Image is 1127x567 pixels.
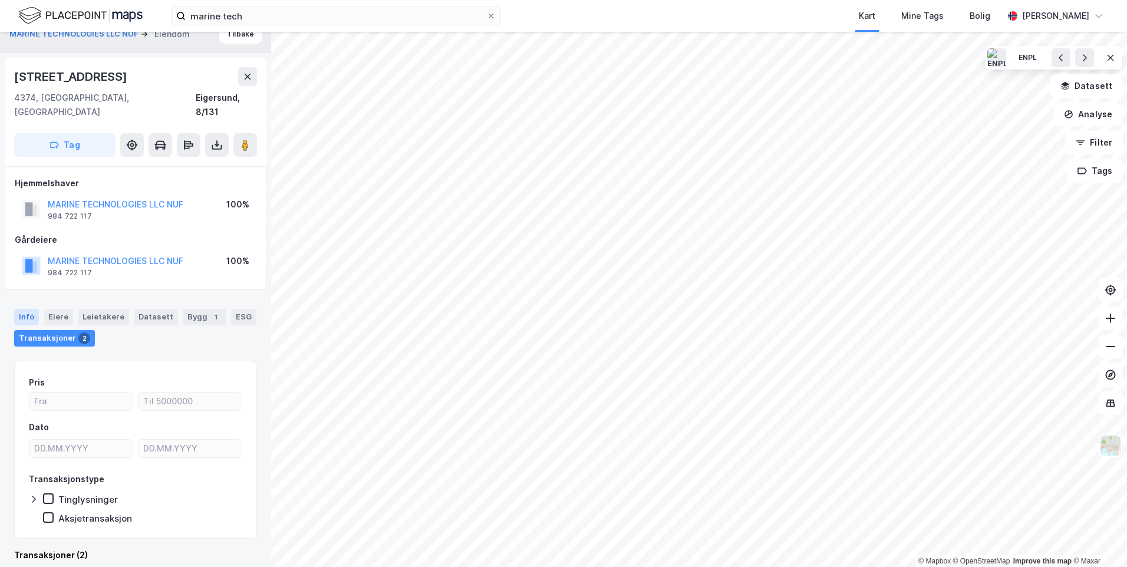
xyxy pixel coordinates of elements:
[139,440,242,457] input: DD.MM.YYYY
[44,309,73,325] div: Eiere
[1068,510,1127,567] iframe: Chat Widget
[1050,74,1122,98] button: Datasett
[58,513,132,524] div: Aksjetransaksjon
[29,472,104,486] div: Transaksjonstype
[987,48,1006,67] img: ENPL
[14,330,95,347] div: Transaksjoner
[1068,510,1127,567] div: Kontrollprogram for chat
[183,309,226,325] div: Bygg
[139,393,242,410] input: Til 5000000
[1066,131,1122,154] button: Filter
[231,309,256,325] div: ESG
[1011,48,1044,67] button: ENPL
[29,420,49,434] div: Dato
[15,176,256,190] div: Hjemmelshaver
[1013,557,1072,565] a: Improve this map
[154,27,190,41] div: Eiendom
[78,332,90,344] div: 2
[14,67,130,86] div: [STREET_ADDRESS]
[58,494,118,505] div: Tinglysninger
[78,309,129,325] div: Leietakere
[14,309,39,325] div: Info
[15,233,256,247] div: Gårdeiere
[219,25,262,44] button: Tilbake
[1099,434,1122,457] img: Z
[1054,103,1122,126] button: Analyse
[196,91,257,119] div: Eigersund, 8/131
[14,91,196,119] div: 4374, [GEOGRAPHIC_DATA], [GEOGRAPHIC_DATA]
[134,309,178,325] div: Datasett
[186,7,486,25] input: Søk på adresse, matrikkel, gårdeiere, leietakere eller personer
[970,9,990,23] div: Bolig
[901,9,944,23] div: Mine Tags
[14,548,257,562] div: Transaksjoner (2)
[210,311,222,323] div: 1
[859,9,875,23] div: Kart
[226,197,249,212] div: 100%
[48,268,92,278] div: 984 722 117
[1067,159,1122,183] button: Tags
[29,440,133,457] input: DD.MM.YYYY
[1022,9,1089,23] div: [PERSON_NAME]
[918,557,951,565] a: Mapbox
[9,28,141,40] button: MARINE TECHNOLOGIES LLC NUF
[29,375,45,390] div: Pris
[1019,53,1037,63] div: ENPL
[48,212,92,221] div: 984 722 117
[19,5,143,26] img: logo.f888ab2527a4732fd821a326f86c7f29.svg
[14,133,116,157] button: Tag
[29,393,133,410] input: Fra
[953,557,1010,565] a: OpenStreetMap
[226,254,249,268] div: 100%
